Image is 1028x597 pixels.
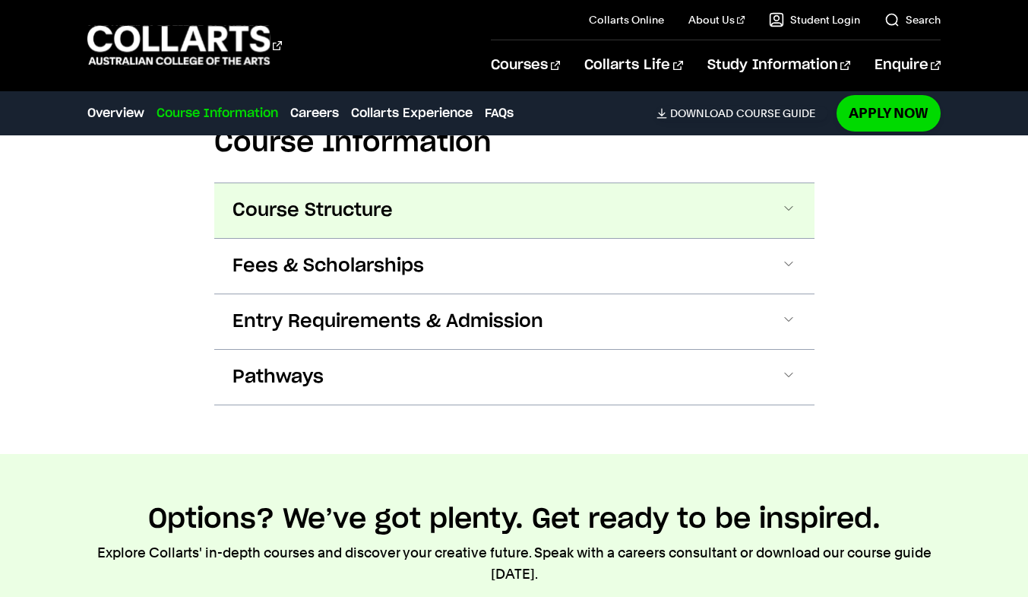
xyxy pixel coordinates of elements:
[214,294,814,349] button: Entry Requirements & Admission
[232,310,543,334] span: Entry Requirements & Admission
[232,254,424,278] span: Fees & Scholarships
[214,239,814,294] button: Fees & Scholarships
[214,350,814,405] button: Pathways
[656,106,827,120] a: DownloadCourse Guide
[769,12,860,27] a: Student Login
[875,40,941,91] a: Enquire
[351,104,473,122] a: Collarts Experience
[87,24,282,67] div: Go to homepage
[589,12,664,27] a: Collarts Online
[148,503,881,536] h2: Options? We’ve got plenty. Get ready to be inspired.
[837,95,941,131] a: Apply Now
[485,104,514,122] a: FAQs
[290,104,339,122] a: Careers
[232,365,324,389] span: Pathways
[232,198,393,223] span: Course Structure
[884,12,941,27] a: Search
[707,40,850,91] a: Study Information
[87,542,941,585] p: Explore Collarts' in-depth courses and discover your creative future. Speak with a careers consul...
[214,183,814,238] button: Course Structure
[491,40,560,91] a: Courses
[688,12,745,27] a: About Us
[157,104,278,122] a: Course Information
[87,104,144,122] a: Overview
[670,106,733,120] span: Download
[584,40,682,91] a: Collarts Life
[214,126,814,160] h2: Course Information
